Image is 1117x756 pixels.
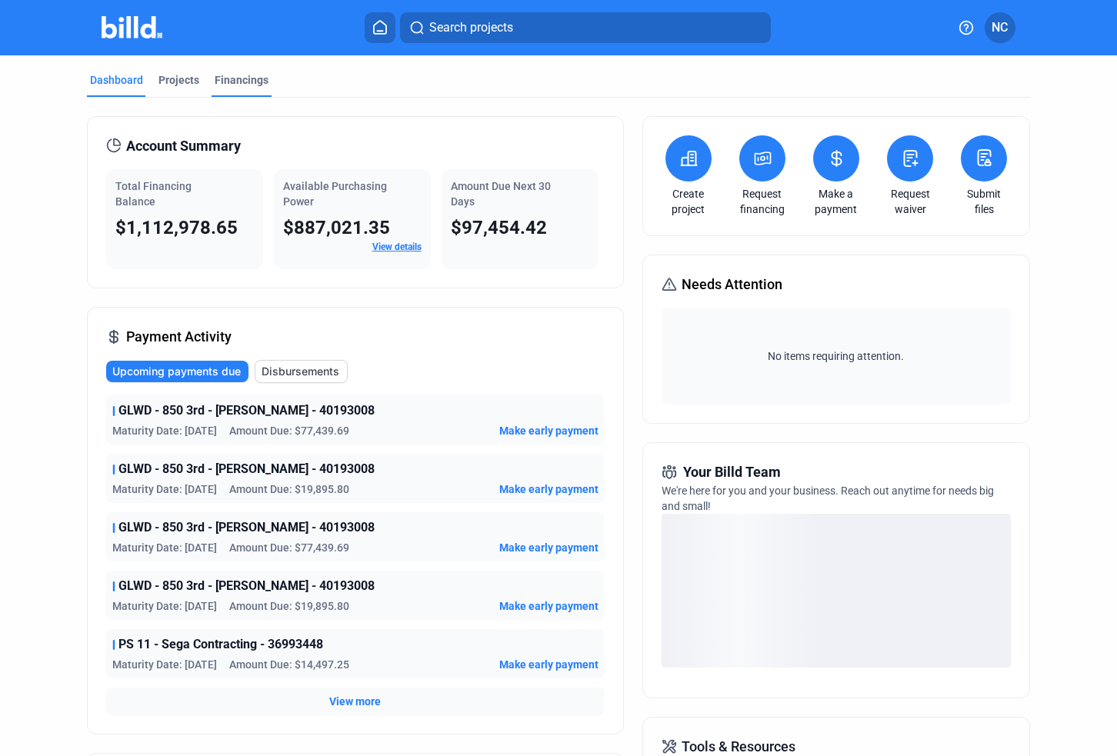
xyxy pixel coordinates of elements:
[112,598,217,614] span: Maturity Date: [DATE]
[372,241,422,252] a: View details
[429,18,513,37] span: Search projects
[106,361,248,382] button: Upcoming payments due
[451,217,547,238] span: $97,454.42
[112,540,217,555] span: Maturity Date: [DATE]
[229,657,349,672] span: Amount Due: $14,497.25
[229,540,349,555] span: Amount Due: $77,439.69
[126,135,241,157] span: Account Summary
[283,180,387,208] span: Available Purchasing Power
[112,423,217,438] span: Maturity Date: [DATE]
[992,18,1008,37] span: NC
[329,694,381,709] button: View more
[683,461,781,483] span: Your Billd Team
[400,12,771,43] button: Search projects
[985,12,1015,43] button: NC
[499,481,599,497] button: Make early payment
[229,423,349,438] span: Amount Due: $77,439.69
[662,485,994,512] span: We're here for you and your business. Reach out anytime for needs big and small!
[118,401,375,420] span: GLWD - 850 3rd - [PERSON_NAME] - 40193008
[118,460,375,478] span: GLWD - 850 3rd - [PERSON_NAME] - 40193008
[662,186,715,217] a: Create project
[102,16,162,38] img: Billd Company Logo
[499,540,599,555] button: Make early payment
[112,481,217,497] span: Maturity Date: [DATE]
[957,186,1011,217] a: Submit files
[682,274,782,295] span: Needs Attention
[668,348,1005,364] span: No items requiring attention.
[229,598,349,614] span: Amount Due: $19,895.80
[809,186,863,217] a: Make a payment
[112,657,217,672] span: Maturity Date: [DATE]
[499,657,599,672] button: Make early payment
[499,423,599,438] button: Make early payment
[499,598,599,614] button: Make early payment
[662,514,1011,668] div: loading
[115,180,192,208] span: Total Financing Balance
[118,518,375,537] span: GLWD - 850 3rd - [PERSON_NAME] - 40193008
[883,186,937,217] a: Request waiver
[255,360,348,383] button: Disbursements
[262,364,339,379] span: Disbursements
[451,180,551,208] span: Amount Due Next 30 Days
[158,72,199,88] div: Projects
[283,217,390,238] span: $887,021.35
[112,364,241,379] span: Upcoming payments due
[90,72,143,88] div: Dashboard
[118,635,323,654] span: PS 11 - Sega Contracting - 36993448
[115,217,238,238] span: $1,112,978.65
[229,481,349,497] span: Amount Due: $19,895.80
[215,72,268,88] div: Financings
[735,186,789,217] a: Request financing
[126,326,232,348] span: Payment Activity
[118,577,375,595] span: GLWD - 850 3rd - [PERSON_NAME] - 40193008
